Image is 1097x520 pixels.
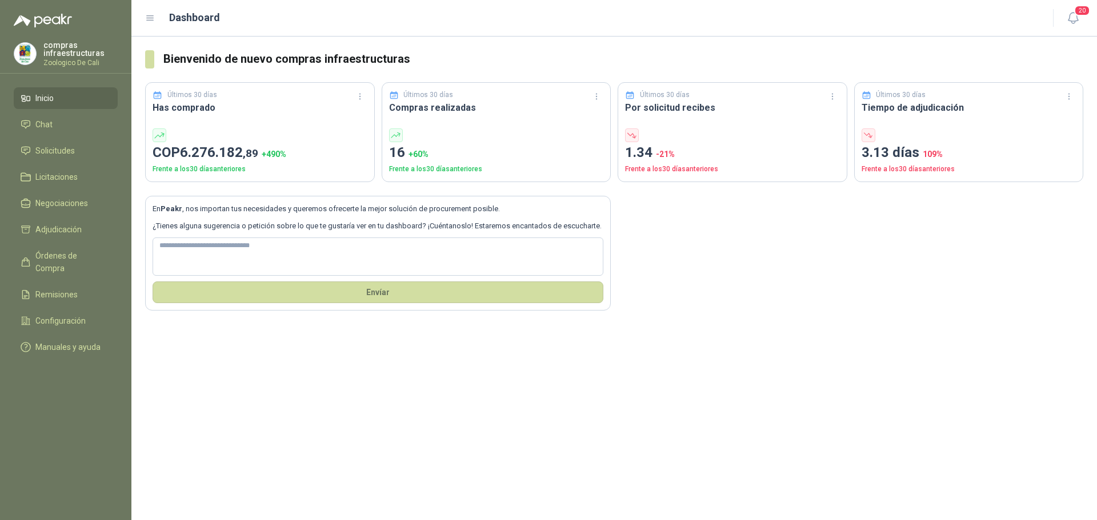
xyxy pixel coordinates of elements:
[35,249,107,275] span: Órdenes de Compra
[169,10,220,26] h1: Dashboard
[14,14,72,27] img: Logo peakr
[640,90,690,100] p: Últimos 30 días
[1074,5,1090,16] span: 20
[389,164,604,175] p: Frente a los 30 días anteriores
[35,92,54,104] span: Inicio
[153,100,367,115] h3: Has comprado
[153,281,603,303] button: Envíar
[153,203,603,215] p: En , nos importan tus necesidades y queremos ofrecerte la mejor solución de procurement posible.
[35,144,75,157] span: Solicitudes
[409,150,429,159] span: + 60 %
[35,197,88,209] span: Negociaciones
[14,43,36,65] img: Company Logo
[14,284,118,305] a: Remisiones
[167,90,217,100] p: Últimos 30 días
[862,100,1076,115] h3: Tiempo de adjudicación
[35,315,86,327] span: Configuración
[14,140,118,162] a: Solicitudes
[876,90,926,100] p: Últimos 30 días
[389,100,604,115] h3: Compras realizadas
[35,288,78,301] span: Remisiones
[163,50,1083,68] h3: Bienvenido de nuevo compras infraestructuras
[14,87,118,109] a: Inicio
[862,142,1076,164] p: 3.13 días
[180,144,258,160] span: 6.276.182
[389,142,604,164] p: 16
[923,150,943,159] span: 109 %
[35,171,78,183] span: Licitaciones
[43,59,118,66] p: Zoologico De Cali
[243,147,258,160] span: ,89
[1063,8,1083,29] button: 20
[35,341,101,353] span: Manuales y ayuda
[35,223,82,236] span: Adjudicación
[43,41,118,57] p: compras infraestructuras
[14,245,118,279] a: Órdenes de Compra
[153,164,367,175] p: Frente a los 30 días anteriores
[625,100,840,115] h3: Por solicitud recibes
[14,192,118,214] a: Negociaciones
[625,142,840,164] p: 1.34
[153,142,367,164] p: COP
[656,150,675,159] span: -21 %
[35,118,53,131] span: Chat
[161,204,182,213] b: Peakr
[153,220,603,232] p: ¿Tienes alguna sugerencia o petición sobre lo que te gustaría ver en tu dashboard? ¡Cuéntanoslo! ...
[14,310,118,332] a: Configuración
[14,219,118,240] a: Adjudicación
[262,150,286,159] span: + 490 %
[862,164,1076,175] p: Frente a los 30 días anteriores
[14,166,118,188] a: Licitaciones
[14,114,118,135] a: Chat
[403,90,453,100] p: Últimos 30 días
[625,164,840,175] p: Frente a los 30 días anteriores
[14,336,118,358] a: Manuales y ayuda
